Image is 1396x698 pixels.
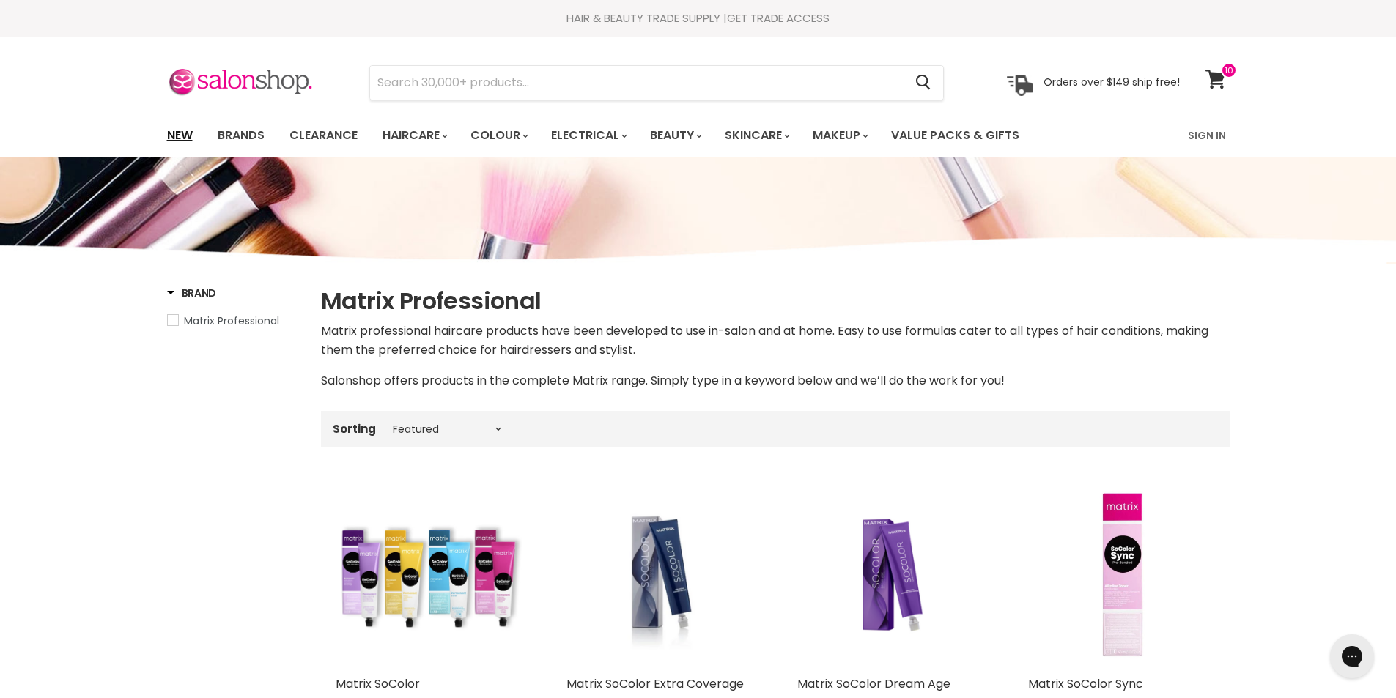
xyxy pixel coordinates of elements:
span: Matrix Professional [184,313,279,328]
a: Electrical [540,120,636,151]
h1: Matrix Professional [321,286,1230,316]
p: Matrix professional haircare products have been developed to use in-salon and at home. Easy to us... [321,322,1230,360]
a: Matrix Professional [167,313,303,329]
a: Makeup [802,120,877,151]
a: Colour [459,120,537,151]
a: Matrix SoColor Extra Coverage [566,675,744,692]
button: Search [904,66,943,100]
a: Sign In [1179,120,1235,151]
a: Haircare [372,120,457,151]
p: Orders over $149 ship free! [1044,75,1180,89]
a: New [156,120,204,151]
div: HAIR & BEAUTY TRADE SUPPLY | [149,11,1248,26]
a: Matrix SoColor [336,675,420,692]
input: Search [370,66,904,100]
a: Beauty [639,120,711,151]
a: Matrix SoColor Dream Age [797,482,984,669]
a: Matrix SoColor Sync [1028,675,1143,692]
nav: Main [149,114,1248,157]
a: Matrix SoColor Matrix SoColor [336,482,522,669]
img: Matrix SoColor Extra Coverage [577,482,742,669]
img: Matrix SoColor Sync [1098,482,1144,669]
label: Sorting [333,423,376,435]
a: Matrix SoColor Extra Coverage Matrix SoColor Extra Coverage [566,482,753,669]
ul: Main menu [156,114,1105,157]
a: Skincare [714,120,799,151]
a: Matrix SoColor Dream Age [797,675,950,692]
img: Matrix SoColor Dream Age [808,482,973,669]
p: Salonshop offers products in the complete Matrix range. Simply type in a keyword below and we’ll ... [321,371,1230,390]
form: Product [369,65,944,100]
a: Matrix ColorSync Matrix SoColor Sync [1028,482,1215,669]
h3: Brand [167,286,217,300]
iframe: Gorgias live chat messenger [1323,629,1381,683]
a: Clearance [278,120,369,151]
a: Value Packs & Gifts [880,120,1030,151]
a: Brands [207,120,276,151]
img: Matrix SoColor [336,506,522,645]
a: GET TRADE ACCESS [727,10,830,26]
